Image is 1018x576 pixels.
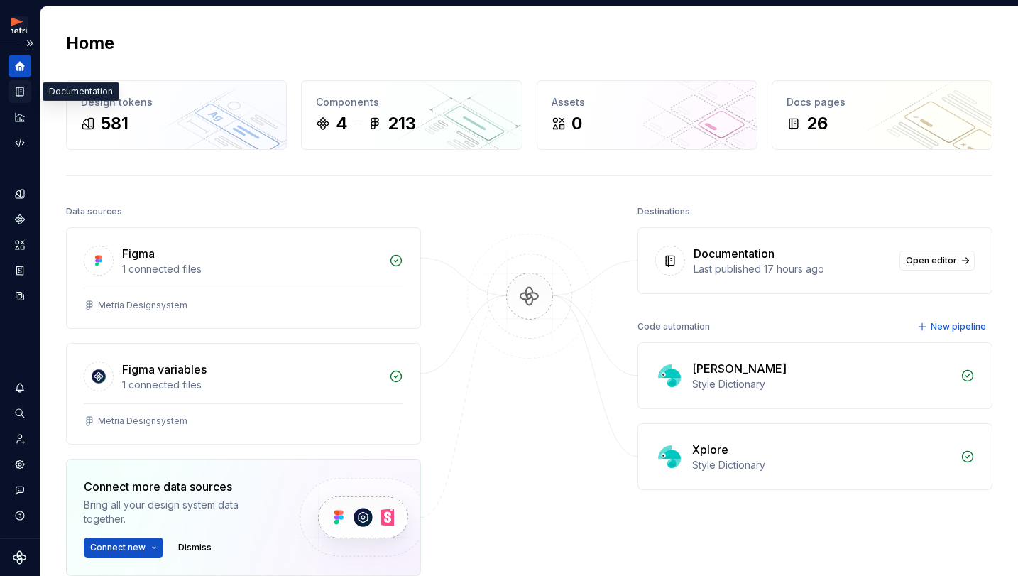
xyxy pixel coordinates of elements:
div: 213 [388,112,416,135]
div: Docs pages [787,95,978,109]
svg: Supernova Logo [13,550,27,565]
button: New pipeline [913,317,992,337]
a: Design tokens581 [66,80,287,150]
div: Design tokens [81,95,272,109]
a: Documentation [9,80,31,103]
a: Assets0 [537,80,757,150]
div: Figma variables [122,361,207,378]
div: 1 connected files [122,378,381,392]
h2: Home [66,32,114,55]
div: Figma [122,245,155,262]
a: Components [9,208,31,231]
span: New pipeline [931,321,986,332]
button: Connect new [84,538,163,558]
a: Open editor [899,251,975,271]
div: Xplore [692,441,728,458]
div: 1 connected files [122,262,381,276]
div: Style Dictionary [692,458,952,472]
div: Style Dictionary [692,377,952,391]
div: [PERSON_NAME] [692,360,787,377]
div: 26 [806,112,828,135]
div: Destinations [637,202,690,222]
button: Dismiss [172,538,218,558]
a: Code automation [9,131,31,154]
a: Analytics [9,106,31,129]
img: fcc7d103-c4a6-47df-856c-21dae8b51a16.png [11,16,28,33]
a: Figma variables1 connected filesMetria Designsystem [66,343,421,445]
div: Metria Designsystem [98,415,187,427]
div: Documentation [694,245,775,262]
div: 0 [571,112,582,135]
div: 4 [336,112,348,135]
button: Search ⌘K [9,402,31,425]
button: Notifications [9,376,31,399]
div: Connect more data sources [84,478,275,495]
div: Code automation [637,317,710,337]
a: Docs pages26 [772,80,992,150]
a: Components4213 [301,80,522,150]
a: Settings [9,453,31,476]
a: Assets [9,234,31,256]
span: Connect new [90,542,146,553]
button: Contact support [9,479,31,501]
a: Storybook stories [9,259,31,282]
div: Components [316,95,507,109]
div: Last published 17 hours ago [694,262,891,276]
div: Bring all your design system data together. [84,498,275,526]
a: Data sources [9,285,31,308]
a: Home [9,55,31,77]
div: Metria Designsystem [98,300,187,311]
button: Expand sidebar [20,33,40,53]
div: 581 [101,112,128,135]
span: Open editor [906,255,957,266]
div: Data sources [66,202,122,222]
span: Dismiss [178,542,212,553]
a: Figma1 connected filesMetria Designsystem [66,227,421,329]
a: Invite team [9,428,31,450]
a: Design tokens [9,183,31,205]
div: Assets [552,95,743,109]
div: Documentation [43,82,119,101]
